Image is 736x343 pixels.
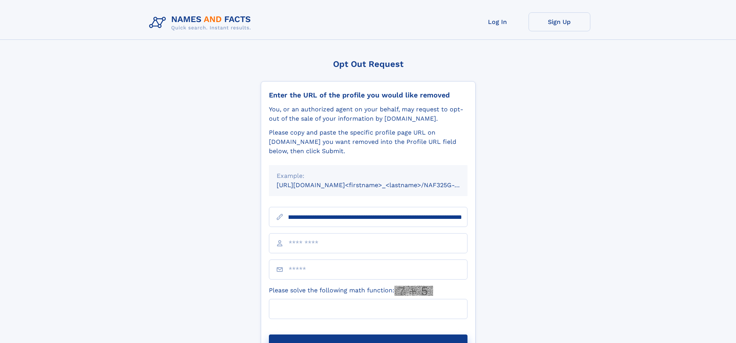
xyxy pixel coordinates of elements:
[277,181,482,189] small: [URL][DOMAIN_NAME]<firstname>_<lastname>/NAF325G-xxxxxxxx
[467,12,529,31] a: Log In
[269,105,467,123] div: You, or an authorized agent on your behalf, may request to opt-out of the sale of your informatio...
[146,12,257,33] img: Logo Names and Facts
[261,59,476,69] div: Opt Out Request
[269,286,433,296] label: Please solve the following math function:
[277,171,460,181] div: Example:
[269,91,467,99] div: Enter the URL of the profile you would like removed
[269,128,467,156] div: Please copy and paste the specific profile page URL on [DOMAIN_NAME] you want removed into the Pr...
[529,12,590,31] a: Sign Up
